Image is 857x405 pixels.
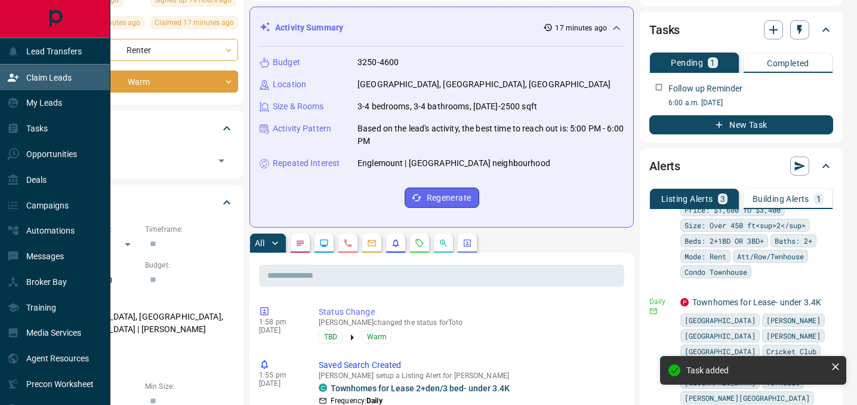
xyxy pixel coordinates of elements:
p: [GEOGRAPHIC_DATA], [GEOGRAPHIC_DATA], [GEOGRAPHIC_DATA] | [PERSON_NAME] [50,307,234,339]
p: Budget: [145,260,234,271]
div: Thu Aug 14 2025 [150,16,238,33]
span: [PERSON_NAME][GEOGRAPHIC_DATA] [685,392,810,404]
p: 6:00 a.m. [DATE] [668,97,833,108]
p: Min Size: [145,381,234,392]
p: Size & Rooms [273,100,324,113]
p: 1 [816,195,821,203]
p: Activity Summary [275,22,343,34]
div: Tags [50,114,234,143]
span: [GEOGRAPHIC_DATA] [685,345,756,357]
p: Timeframe: [145,224,234,235]
span: Size: Over 450 ft<sup>2</sup> [685,219,806,231]
a: Townhomes for Lease 2+den/3 bed- under 3.4K [331,383,510,393]
p: Status Change [319,306,619,318]
svg: Emails [367,238,377,248]
span: [GEOGRAPHIC_DATA] [685,330,756,342]
span: Beds: 2+1BD OR 3BD+ [685,235,764,247]
p: Listing Alerts [661,195,713,203]
div: Criteria [50,188,234,217]
svg: Listing Alerts [391,238,400,248]
svg: Notes [295,238,305,248]
div: Tasks [649,16,833,44]
span: Condo Townhouse [685,266,747,278]
p: All [255,239,264,247]
span: Warm [367,331,387,343]
div: condos.ca [319,383,327,392]
p: [GEOGRAPHIC_DATA], [GEOGRAPHIC_DATA], [GEOGRAPHIC_DATA] [357,78,611,91]
svg: Email [649,307,658,315]
p: Based on the lead's activity, the best time to reach out is: 5:00 PM - 6:00 PM [357,122,624,148]
p: 17 minutes ago [555,23,607,33]
div: Task added [686,366,826,375]
span: Cricket Club [766,345,816,357]
p: [PERSON_NAME] setup a Listing Alert for [PERSON_NAME] [319,372,619,380]
p: Pending [671,59,703,67]
svg: Requests [415,238,424,248]
p: Saved Search Created [319,359,619,372]
p: Follow up Reminder [668,82,742,95]
p: [PERSON_NAME] changed the status for Toto [319,318,619,327]
button: Open [213,152,230,169]
div: Alerts [649,152,833,180]
p: 1:55 pm [259,371,301,379]
span: Att/Row/Twnhouse [737,250,804,262]
p: Areas Searched: [50,296,234,307]
p: 1 [710,59,715,67]
a: Townhomes for Lease- under 3.4K [692,297,821,307]
span: [PERSON_NAME] [766,330,821,342]
span: Price: $1,600 TO $3,400 [685,204,781,216]
div: Activity Summary17 minutes ago [260,17,624,39]
span: [GEOGRAPHIC_DATA] [685,314,756,326]
p: Location [273,78,306,91]
span: Mode: Rent [685,250,726,262]
p: Completed [767,59,809,67]
span: [PERSON_NAME] [766,314,821,326]
div: Warm [50,70,238,93]
p: 3-4 bedrooms, 3-4 bathrooms, [DATE]-2500 sqft [357,100,537,113]
span: TBD [324,331,337,343]
button: Regenerate [405,188,479,208]
div: Renter [50,39,238,61]
svg: Calls [343,238,353,248]
h2: Tasks [649,20,680,39]
p: [DATE] [259,326,301,335]
p: Budget [273,56,300,69]
h2: Alerts [649,157,680,176]
button: New Task [649,115,833,134]
p: [DATE] [259,379,301,388]
svg: Lead Browsing Activity [319,238,329,248]
p: Activity Pattern [273,122,331,135]
p: Building Alerts [753,195,809,203]
div: property.ca [680,298,689,306]
p: Englemount | [GEOGRAPHIC_DATA] neighbourhood [357,157,550,170]
span: Baths: 2+ [775,235,812,247]
svg: Opportunities [439,238,448,248]
svg: Agent Actions [463,238,472,248]
strong: Daily [366,397,383,405]
p: Daily [649,296,673,307]
p: 1:58 pm [259,318,301,326]
span: Claimed 17 minutes ago [155,17,234,29]
p: 3250-4600 [357,56,399,69]
p: Motivation: [50,345,234,356]
p: 3 [720,195,725,203]
p: Repeated Interest [273,157,340,170]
